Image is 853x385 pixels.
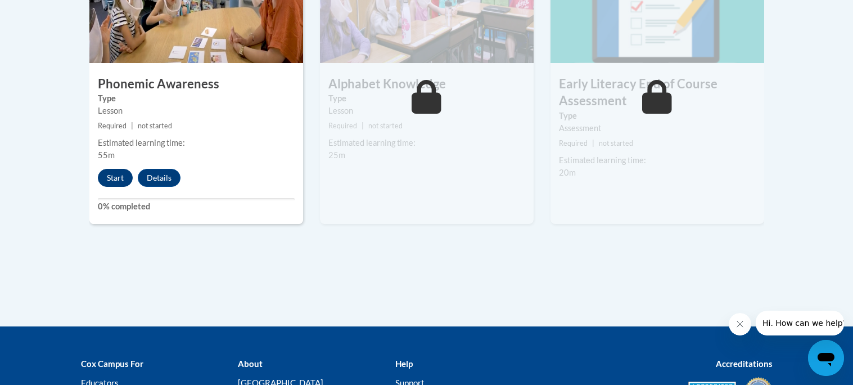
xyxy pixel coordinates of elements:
span: not started [368,122,403,130]
b: Help [395,359,413,369]
h3: Early Literacy End of Course Assessment [550,75,764,110]
span: Required [98,122,127,130]
label: Type [559,110,756,122]
h3: Alphabet Knowledge [320,75,534,93]
div: Estimated learning time: [98,137,295,149]
iframe: Close message [729,313,751,335]
iframe: Button to launch messaging window [808,340,844,376]
div: Lesson [98,105,295,117]
span: 55m [98,150,115,160]
div: Estimated learning time: [328,137,525,149]
span: Required [328,122,357,130]
div: Lesson [328,105,525,117]
h3: Phonemic Awareness [89,75,303,93]
span: 25m [328,150,345,160]
span: 20m [559,168,576,177]
button: Start [98,169,133,187]
button: Details [138,169,180,187]
span: not started [599,139,633,147]
span: not started [138,122,172,130]
label: 0% completed [98,200,295,213]
div: Estimated learning time: [559,154,756,167]
span: | [362,122,364,130]
iframe: Message from company [756,311,844,335]
b: Accreditations [716,359,773,369]
div: Assessment [559,122,756,135]
span: | [592,139,594,147]
b: About [238,359,263,369]
b: Cox Campus For [81,359,143,369]
span: | [131,122,133,130]
span: Required [559,139,588,147]
label: Type [98,92,295,105]
label: Type [328,92,525,105]
span: Hi. How can we help? [7,8,91,17]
